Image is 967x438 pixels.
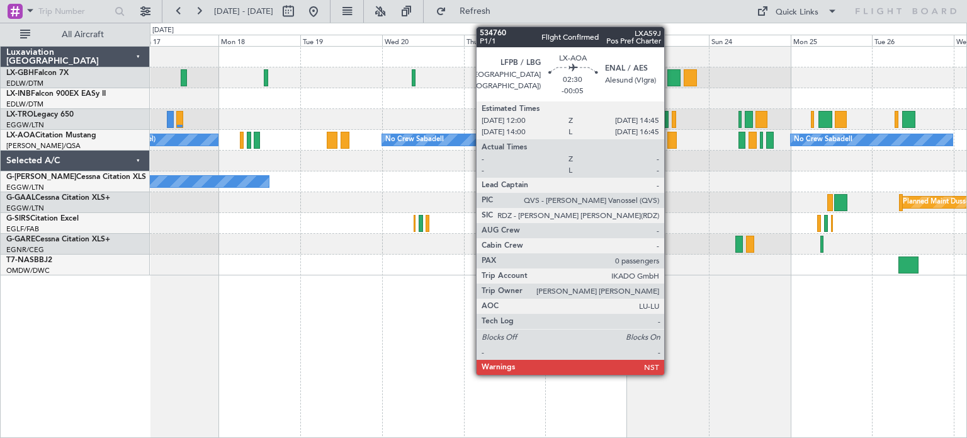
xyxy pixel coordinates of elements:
[382,35,464,46] div: Wed 20
[6,194,35,202] span: G-GAAL
[750,1,844,21] button: Quick Links
[6,215,79,222] a: G-SIRSCitation Excel
[218,35,300,46] div: Mon 18
[464,35,546,46] div: Thu 21
[6,173,146,181] a: G-[PERSON_NAME]Cessna Citation XLS
[6,90,106,98] a: LX-INBFalcon 900EX EASy II
[300,35,382,46] div: Tue 19
[872,35,954,46] div: Tue 26
[6,183,44,192] a: EGGW/LTN
[6,111,33,118] span: LX-TRO
[38,2,111,21] input: Trip Number
[33,30,133,39] span: All Aircraft
[6,90,31,98] span: LX-INB
[6,69,69,77] a: LX-GBHFalcon 7X
[6,194,110,202] a: G-GAALCessna Citation XLS+
[6,132,96,139] a: LX-AOACitation Mustang
[627,35,709,46] div: Sat 23
[794,130,852,149] div: No Crew Sabadell
[6,224,39,234] a: EGLF/FAB
[6,256,34,264] span: T7-NAS
[6,236,110,243] a: G-GARECessna Citation XLS+
[385,130,444,149] div: No Crew Sabadell
[776,6,818,19] div: Quick Links
[6,111,74,118] a: LX-TROLegacy 650
[545,35,627,46] div: Fri 22
[6,69,34,77] span: LX-GBH
[791,35,873,46] div: Mon 25
[6,132,35,139] span: LX-AOA
[449,7,502,16] span: Refresh
[709,35,791,46] div: Sun 24
[6,120,44,130] a: EGGW/LTN
[6,79,43,88] a: EDLW/DTM
[430,1,506,21] button: Refresh
[14,25,137,45] button: All Aircraft
[6,266,50,275] a: OMDW/DWC
[6,256,52,264] a: T7-NASBBJ2
[6,215,30,222] span: G-SIRS
[214,6,273,17] span: [DATE] - [DATE]
[6,173,76,181] span: G-[PERSON_NAME]
[137,35,219,46] div: Sun 17
[6,236,35,243] span: G-GARE
[6,100,43,109] a: EDLW/DTM
[6,245,44,255] a: EGNR/CEG
[6,204,44,213] a: EGGW/LTN
[152,25,174,36] div: [DATE]
[6,141,81,151] a: [PERSON_NAME]/QSA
